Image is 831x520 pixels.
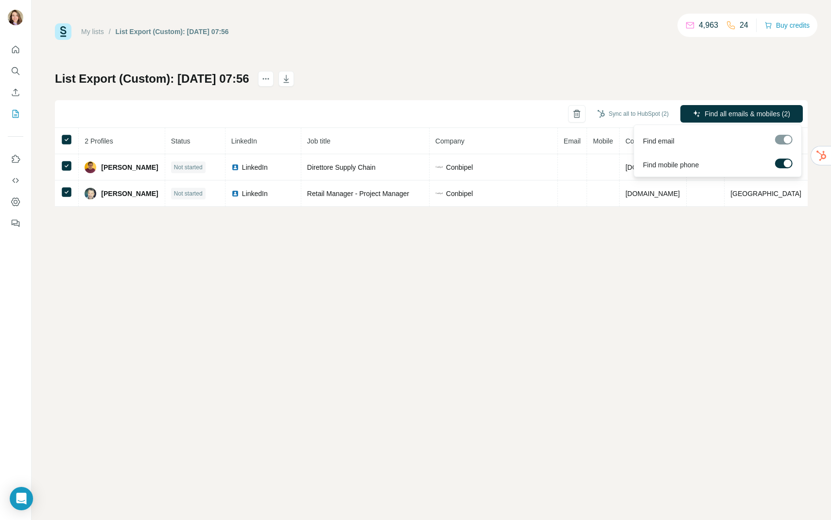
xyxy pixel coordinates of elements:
[764,18,810,32] button: Buy credits
[174,189,203,198] span: Not started
[242,162,268,172] span: LinkedIn
[8,105,23,123] button: My lists
[643,136,675,146] span: Find email
[8,62,23,80] button: Search
[590,107,675,121] button: Sync all to HubSpot (2)
[101,162,158,172] span: [PERSON_NAME]
[680,105,803,123] button: Find all emails & mobiles (2)
[564,137,581,145] span: Email
[10,487,33,510] div: Open Intercom Messenger
[740,19,748,31] p: 24
[85,137,113,145] span: 2 Profiles
[81,28,104,36] a: My lists
[625,190,680,197] span: [DOMAIN_NAME]
[55,23,71,40] img: Surfe Logo
[231,190,239,197] img: LinkedIn logo
[307,190,409,197] span: Retail Manager - Project Manager
[174,163,203,172] span: Not started
[242,189,268,198] span: LinkedIn
[85,161,96,173] img: Avatar
[435,192,443,195] img: company-logo
[101,189,158,198] span: [PERSON_NAME]
[231,163,239,171] img: LinkedIn logo
[258,71,274,87] button: actions
[8,172,23,189] button: Use Surfe API
[109,27,111,36] li: /
[730,190,801,197] span: [GEOGRAPHIC_DATA]
[8,10,23,25] img: Avatar
[699,19,718,31] p: 4,963
[446,189,473,198] span: Conbipel
[435,137,465,145] span: Company
[307,137,330,145] span: Job title
[593,137,613,145] span: Mobile
[643,160,699,170] span: Find mobile phone
[705,109,790,119] span: Find all emails & mobiles (2)
[116,27,229,36] div: List Export (Custom): [DATE] 07:56
[8,41,23,58] button: Quick start
[85,188,96,199] img: Avatar
[625,163,680,171] span: [DOMAIN_NAME]
[446,162,473,172] span: Conbipel
[55,71,249,87] h1: List Export (Custom): [DATE] 07:56
[435,166,443,168] img: company-logo
[8,193,23,211] button: Dashboard
[625,137,679,145] span: Company website
[8,150,23,168] button: Use Surfe on LinkedIn
[171,137,190,145] span: Status
[8,84,23,101] button: Enrich CSV
[307,163,376,171] span: Direttore Supply Chain
[8,215,23,232] button: Feedback
[231,137,257,145] span: LinkedIn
